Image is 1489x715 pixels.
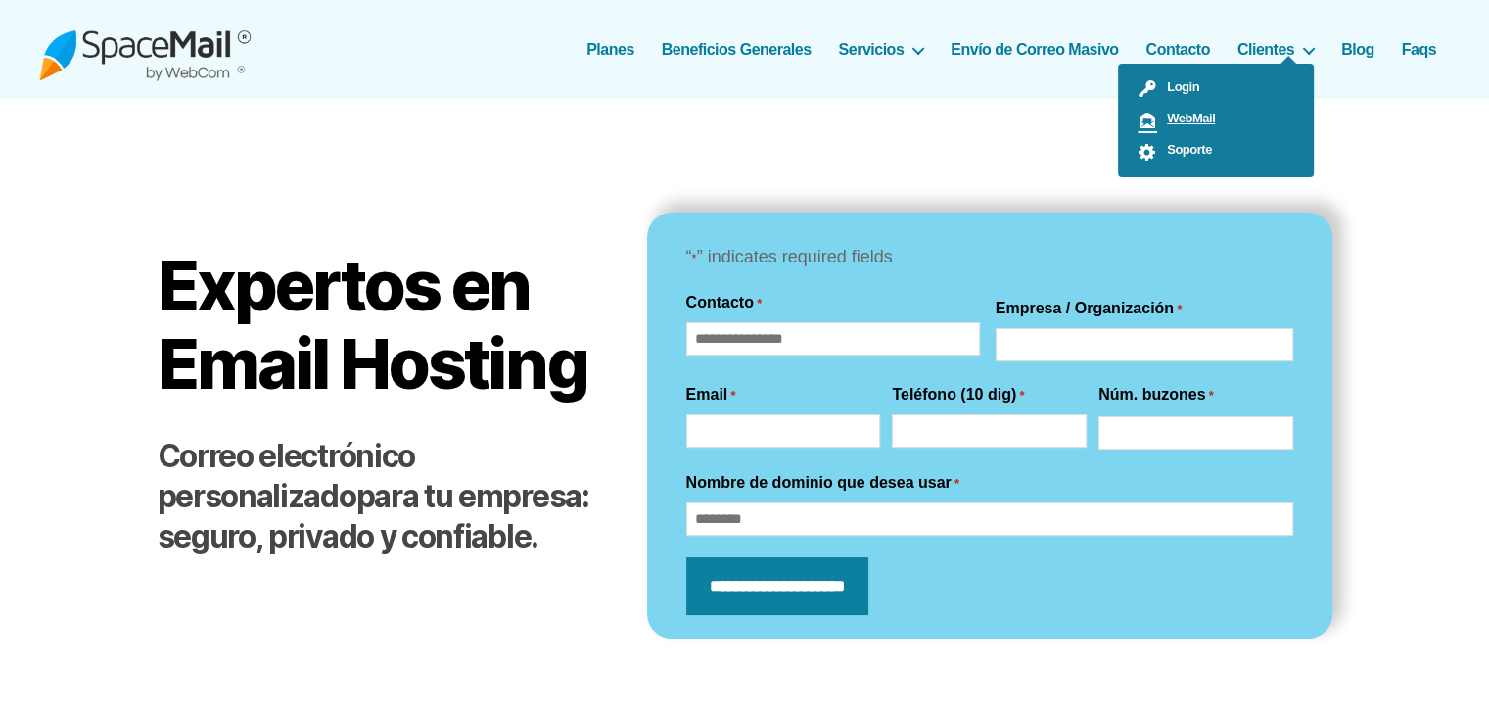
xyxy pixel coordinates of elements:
span: Soporte [1157,142,1212,157]
label: Núm. buzones [1098,383,1214,406]
a: Contacto [1145,40,1209,59]
h1: Expertos en Email Hosting [158,247,608,403]
label: Empresa / Organización [996,297,1183,320]
a: Planes [586,40,634,59]
a: WebMail [1118,105,1314,136]
span: WebMail [1157,111,1215,125]
img: Spacemail [39,18,251,81]
label: Teléfono (10 dig) [892,383,1024,406]
a: Faqs [1402,40,1436,59]
a: Servicios [839,40,924,59]
strong: Correo electrónico personalizado [158,437,415,515]
span: Login [1157,79,1199,94]
legend: Contacto [686,291,763,314]
a: Blog [1341,40,1374,59]
a: Envío de Correo Masivo [951,40,1118,59]
a: Login [1118,73,1314,105]
a: Soporte [1118,136,1314,167]
h2: para tu empresa: seguro, privado y confiable. [158,437,608,557]
label: Email [686,383,736,406]
nav: Horizontal [597,40,1450,59]
p: “ ” indicates required fields [686,242,1293,273]
label: Nombre de dominio que desea usar [686,471,959,495]
a: Clientes [1237,40,1314,59]
a: Beneficios Generales [662,40,812,59]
